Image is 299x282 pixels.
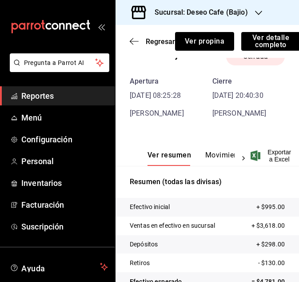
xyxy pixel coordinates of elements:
[21,221,108,233] span: Suscripción
[130,76,184,87] div: Apertura
[130,258,150,268] p: Retiros
[212,90,267,101] time: [DATE] 20:40:30
[130,37,175,46] button: Regresar
[175,32,234,51] button: Ver propina
[148,151,235,166] div: navigation tabs
[205,151,248,166] button: Movimientos
[212,109,267,117] span: [PERSON_NAME]
[21,90,108,102] span: Reportes
[98,23,105,30] button: open_drawer_menu
[130,240,158,249] p: Depósitos
[256,240,285,249] p: + $298.00
[24,58,96,68] span: Pregunta a Parrot AI
[252,149,291,163] button: Exportar a Excel
[21,155,108,167] span: Personal
[130,109,184,117] span: [PERSON_NAME]
[130,221,215,230] p: Ventas en efectivo en sucursal
[21,262,96,272] span: Ayuda
[21,177,108,189] span: Inventarios
[251,221,285,230] p: + $3,618.00
[212,76,267,87] div: Cierre
[10,53,109,72] button: Pregunta a Parrot AI
[256,202,285,212] p: + $995.00
[21,112,108,124] span: Menú
[148,151,191,166] button: Ver resumen
[130,90,184,101] time: [DATE] 08:25:28
[6,64,109,74] a: Pregunta a Parrot AI
[146,37,175,46] span: Regresar
[21,133,108,145] span: Configuración
[130,177,285,187] p: Resumen (todas las divisas)
[148,7,248,18] h3: Sucursal: Deseo Cafe (Bajio)
[21,199,108,211] span: Facturación
[130,202,170,212] p: Efectivo inicial
[258,258,285,268] p: - $130.00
